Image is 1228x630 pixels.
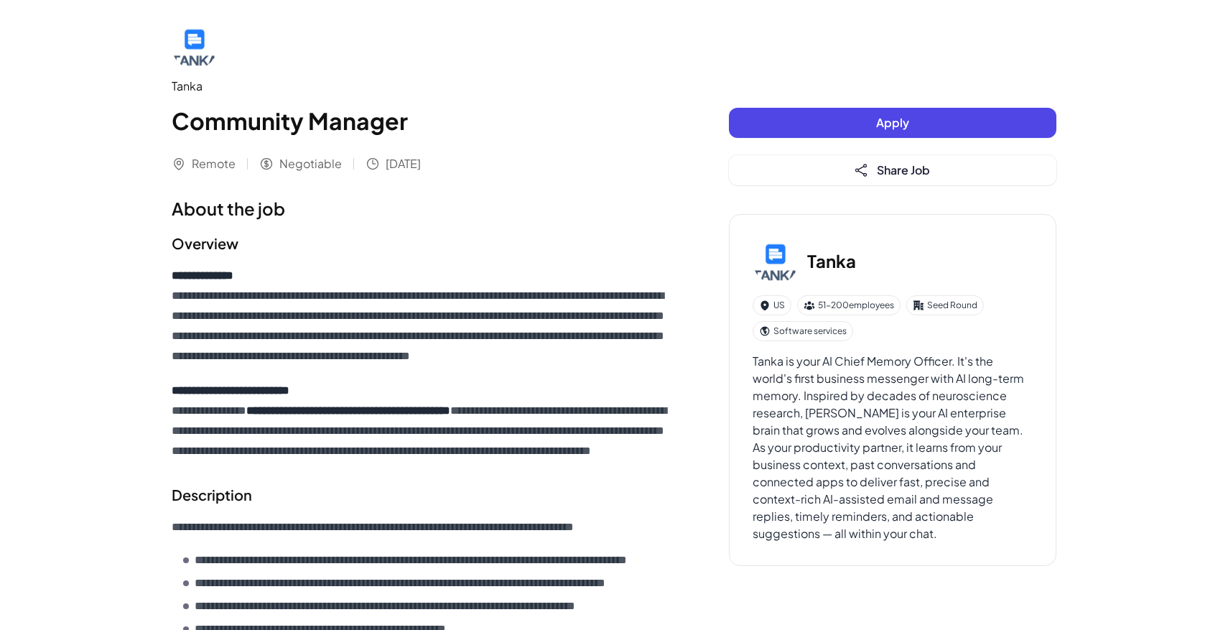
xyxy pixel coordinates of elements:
div: Software services [753,321,853,341]
span: Negotiable [279,155,342,172]
div: Tanka [172,78,671,95]
div: Tanka is your AI Chief Memory Officer. It's the world's first business messenger with AI long-ter... [753,353,1033,542]
span: Apply [876,115,909,130]
span: Remote [192,155,236,172]
div: 51-200 employees [797,295,901,315]
img: Ta [753,238,799,284]
button: Apply [729,108,1056,138]
h1: About the job [172,195,671,221]
span: Share Job [877,162,930,177]
div: Seed Round [906,295,984,315]
h2: Overview [172,233,671,254]
h1: Community Manager [172,103,671,138]
h3: Tanka [807,248,856,274]
img: Ta [172,23,218,69]
button: Share Job [729,155,1056,185]
div: US [753,295,791,315]
h2: Description [172,484,671,506]
span: [DATE] [386,155,421,172]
